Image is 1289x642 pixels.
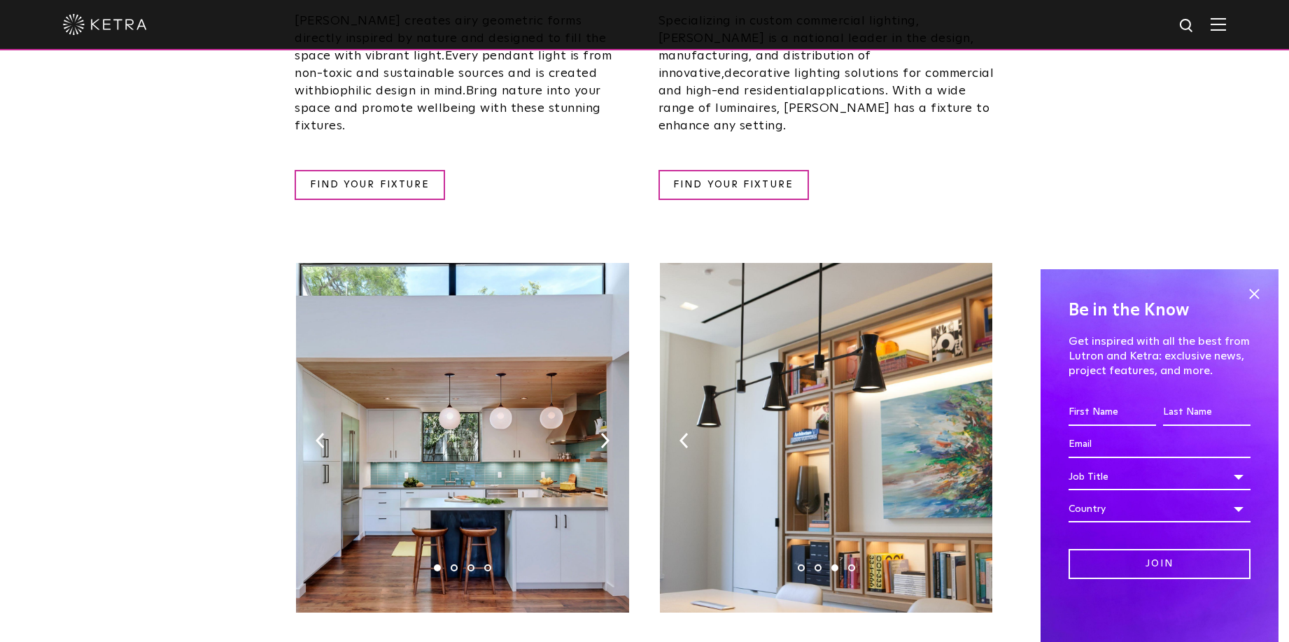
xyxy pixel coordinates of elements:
[296,263,628,613] img: Niche-Oplaine-Solitaire-Interlock-House-1400.jpg
[295,85,601,132] span: Bring nature into your space and promote wellbeing with these stunning fixtures.
[964,433,973,448] img: arrow-right-black.svg
[1178,17,1196,35] img: search icon
[1163,399,1251,426] input: Last Name
[316,433,325,448] img: arrow-left-black.svg
[1069,297,1251,324] h4: Be in the Know
[1069,464,1251,490] div: Job Title
[658,67,994,97] span: decorative lighting solutions for commercial and high-end residential
[1069,334,1251,378] p: Get inspired with all the best from Lutron and Ketra: exclusive news, project features, and more.
[1069,399,1156,426] input: First Name
[295,50,612,97] span: Every pendant light is from non-toxic and sustainable sources and is created with
[63,14,147,35] img: ketra-logo-2019-white
[295,13,631,135] p: biophilic design in mind.
[600,433,610,448] img: arrow-right-black.svg
[658,85,990,132] span: applications. With a wide range of luminaires, [PERSON_NAME] has a fixture to enhance any setting.
[1069,549,1251,579] input: Join
[1069,431,1251,458] input: Email
[658,32,974,80] span: is a national leader in the design, manufacturing, and distribution of innovative,
[660,263,992,613] img: lutronketrareadycustomremainslightingco%5B31%5D.jpg
[1211,17,1226,31] img: Hamburger%20Nav.svg
[295,170,445,200] a: FIND YOUR FIXTURE
[295,15,606,62] span: [PERSON_NAME] creates airy geometric forms directly inspired by nature and designed to fill the s...
[658,170,809,200] a: FIND YOUR FIXTURE
[1069,496,1251,522] div: Country
[679,433,689,448] img: arrow-left-black.svg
